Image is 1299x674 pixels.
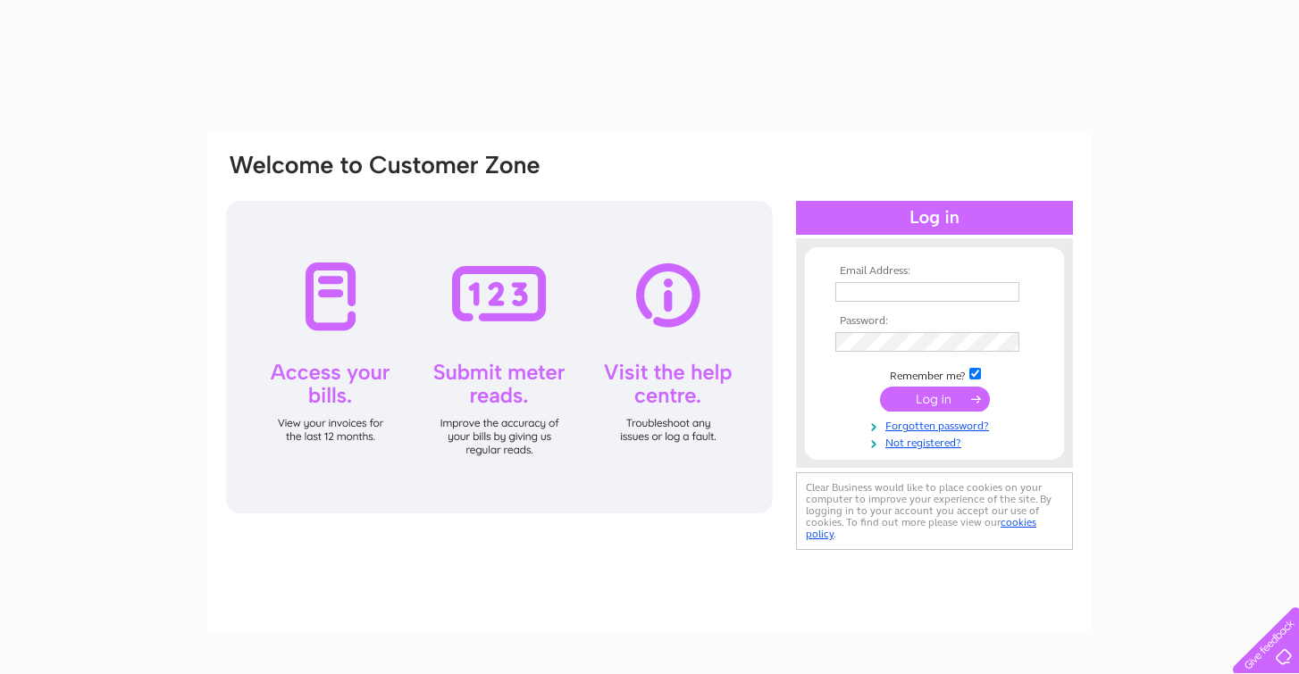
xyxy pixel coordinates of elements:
[831,265,1038,278] th: Email Address:
[796,472,1073,550] div: Clear Business would like to place cookies on your computer to improve your experience of the sit...
[835,433,1038,450] a: Not registered?
[831,365,1038,383] td: Remember me?
[831,315,1038,328] th: Password:
[835,416,1038,433] a: Forgotten password?
[806,516,1036,540] a: cookies policy
[880,387,990,412] input: Submit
